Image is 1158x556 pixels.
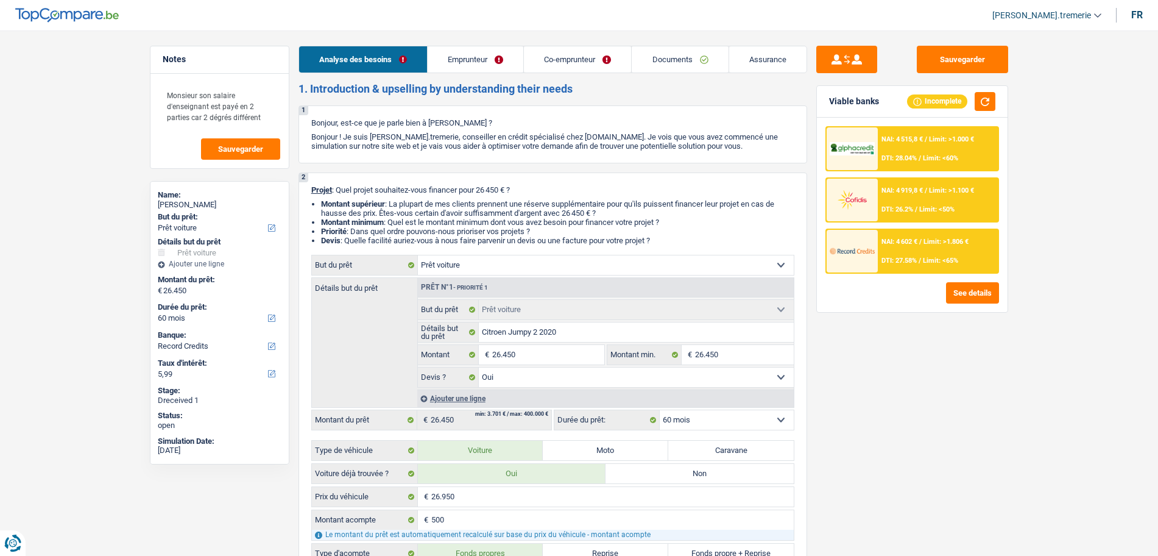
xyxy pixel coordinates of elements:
[417,390,794,407] div: Ajouter une ligne
[605,464,794,483] label: Non
[929,135,974,143] span: Limit: >1.000 €
[417,410,431,430] span: €
[418,510,431,530] span: €
[453,284,488,291] span: - Priorité 1
[983,5,1101,26] a: [PERSON_NAME].tremerie
[321,227,794,236] li: : Dans quel ordre pouvons-nous prioriser vos projets ?
[201,138,280,160] button: Sauvegarder
[992,10,1091,21] span: [PERSON_NAME].tremerie
[479,345,492,365] span: €
[418,323,479,342] label: Détails but du prêt
[923,238,969,246] span: Limit: >1.806 €
[158,437,281,446] div: Simulation Date:
[418,345,479,365] label: Montant
[158,330,279,340] label: Banque:
[158,411,281,421] div: Status:
[632,46,728,73] a: Documents
[418,300,479,319] label: But du prêt
[299,46,427,73] a: Analyse des besoins
[881,238,917,246] span: NAI: 4 602 €
[312,510,418,530] label: Montant acompte
[418,283,491,291] div: Prêt n°1
[158,260,281,268] div: Ajouter une ligne
[158,190,281,200] div: Name:
[929,187,974,194] span: Limit: >1.100 €
[607,345,682,365] label: Montant min.
[312,487,418,507] label: Prix du véhicule
[321,218,794,227] li: : Quel est le montant minimum dont vous avez besoin pour financer votre projet ?
[829,96,879,107] div: Viable banks
[881,257,917,265] span: DTI: 27.58%
[163,54,277,65] h5: Notes
[321,199,385,208] strong: Montant supérieur
[311,185,794,194] p: : Quel projet souhaitez-vous financer pour 26 450 € ?
[925,135,927,143] span: /
[881,135,923,143] span: NAI: 4 515,8 €
[321,236,341,245] span: Devis
[830,240,875,262] img: Record Credits
[218,145,263,153] span: Sauvegarder
[881,154,917,162] span: DTI: 28.04%
[919,257,921,265] span: /
[158,275,279,285] label: Montant du prêt:
[312,530,794,540] div: Le montant du prêt est automatiquement recalculé sur base du prix du véhicule - montant acompte
[312,441,418,460] label: Type de véhicule
[919,238,922,246] span: /
[925,187,927,194] span: /
[418,464,606,483] label: Oui
[554,410,660,430] label: Durée du prêt:
[298,82,807,96] h2: 1. Introduction & upselling by understanding their needs
[312,410,417,430] label: Montant du prêt
[881,187,923,194] span: NAI: 4 919,8 €
[312,464,418,483] label: Voiture déjà trouvée ?
[158,396,281,405] div: Dreceived 1
[299,173,308,182] div: 2
[946,282,999,304] button: See details
[923,257,958,265] span: Limit: <65%
[311,118,794,127] p: Bonjour, est-ce que je parle bien à [PERSON_NAME] ?
[919,205,955,213] span: Limit: <50%
[919,154,921,162] span: /
[917,46,1008,73] button: Sauvegarder
[524,46,631,73] a: Co-emprunteur
[1131,9,1143,21] div: fr
[881,205,913,213] span: DTI: 26.2%
[923,154,958,162] span: Limit: <60%
[15,8,119,23] img: TopCompare Logo
[158,200,281,210] div: [PERSON_NAME]
[729,46,807,73] a: Assurance
[668,441,794,460] label: Caravane
[830,188,875,211] img: Cofidis
[321,218,384,227] strong: Montant minimum
[158,286,162,296] span: €
[158,386,281,396] div: Stage:
[915,205,917,213] span: /
[418,487,431,507] span: €
[543,441,668,460] label: Moto
[830,142,875,156] img: AlphaCredit
[312,278,417,292] label: Détails but du prêt
[158,358,279,368] label: Taux d'intérêt:
[158,237,281,247] div: Détails but du prêt
[311,185,332,194] span: Projet
[158,446,281,455] div: [DATE]
[907,94,967,108] div: Incomplete
[682,345,695,365] span: €
[418,441,543,460] label: Voiture
[321,199,794,218] li: : La plupart de mes clients prennent une réserve supplémentaire pour qu'ils puissent financer leu...
[158,302,279,312] label: Durée du prêt:
[321,227,347,236] strong: Priorité
[158,212,279,222] label: But du prêt:
[312,255,418,275] label: But du prêt
[321,236,794,245] li: : Quelle facilité auriez-vous à nous faire parvenir un devis ou une facture pour votre projet ?
[299,106,308,115] div: 1
[418,368,479,387] label: Devis ?
[475,412,548,417] div: min: 3.701 € / max: 400.000 €
[158,421,281,430] div: open
[311,132,794,151] p: Bonjour ! Je suis [PERSON_NAME].tremerie, conseiller en crédit spécialisé chez [DOMAIN_NAME]. Je ...
[428,46,523,73] a: Emprunteur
